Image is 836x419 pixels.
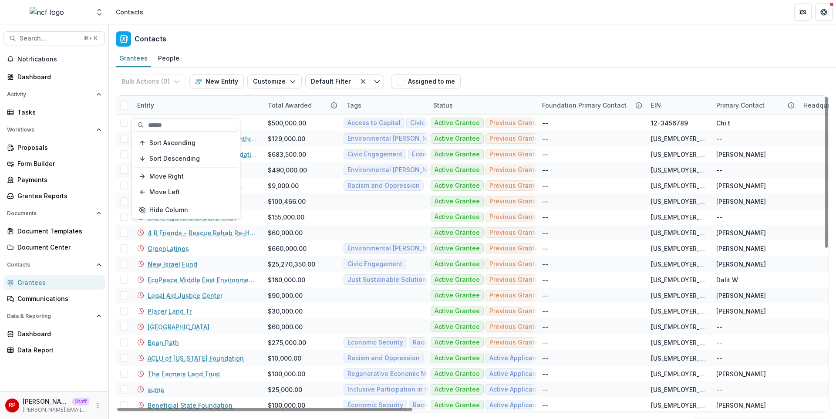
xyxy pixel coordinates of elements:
[268,228,303,237] div: $60,000.00
[305,74,356,88] button: Default Filter
[815,3,833,21] button: Get Help
[347,339,403,346] span: Economic Security
[651,228,706,237] div: [US_EMPLOYER_IDENTIFICATION_NUMBER]
[435,151,480,158] span: Active Grantee
[542,213,548,222] div: --
[542,150,548,159] div: --
[542,369,548,378] div: --
[716,338,722,347] div: --
[489,355,539,362] span: Active Applicant
[542,244,548,253] div: --
[711,101,770,110] div: Primary Contact
[3,105,105,119] a: Tasks
[148,275,257,284] a: EcoPeace Middle East Environmental NGO Forum
[23,397,69,406] p: [PERSON_NAME]
[341,96,428,115] div: Tags
[716,322,722,331] div: --
[135,35,166,43] h2: Contacts
[716,307,766,316] div: [PERSON_NAME]
[428,101,458,110] div: Status
[542,307,548,316] div: --
[7,127,93,133] span: Workflows
[716,401,766,410] div: [PERSON_NAME]
[435,182,480,189] span: Active Grantee
[489,307,543,315] span: Previous Grantee
[391,74,461,88] button: Assigned to me
[17,294,98,303] div: Communications
[341,101,367,110] div: Tags
[116,50,151,67] a: Grantees
[435,260,480,268] span: Active Grantee
[716,181,766,190] div: [PERSON_NAME]
[268,118,306,128] div: $500,000.00
[347,135,442,142] span: Environmental [PERSON_NAME]
[646,96,711,115] div: EIN
[651,338,706,347] div: [US_EMPLOYER_IDENTIFICATION_NUMBER]
[268,166,307,175] div: $490,000.00
[347,386,484,393] span: Inclusive Participation in the Green Economy
[413,402,469,409] span: Racial Wealth Gap
[3,140,105,155] a: Proposals
[263,101,317,110] div: Total Awarded
[542,260,548,269] div: --
[489,182,543,189] span: Previous Grantee
[93,400,103,411] button: More
[716,228,766,237] div: [PERSON_NAME]
[3,206,105,220] button: Open Documents
[651,260,706,269] div: [US_EMPLOYER_IDENTIFICATION_NUMBER]
[435,370,480,378] span: Active Grantee
[3,224,105,238] a: Document Templates
[542,197,548,206] div: --
[435,355,480,362] span: Active Grantee
[134,203,238,217] button: Hide Column
[435,323,480,331] span: Active Grantee
[651,197,706,206] div: [US_EMPLOYER_IDENTIFICATION_NUMBER]
[489,386,539,393] span: Active Applicant
[651,307,706,316] div: [US_EMPLOYER_IDENTIFICATION_NUMBER]
[537,96,646,115] div: Foundation Primary Contact
[716,166,722,175] div: --
[3,275,105,290] a: Grantees
[17,329,98,338] div: Dashboard
[542,291,548,300] div: --
[651,181,706,190] div: [US_EMPLOYER_IDENTIFICATION_NUMBER]
[651,401,706,410] div: [US_EMPLOYER_IDENTIFICATION_NUMBER]
[347,166,442,174] span: Environmental [PERSON_NAME]
[17,191,98,200] div: Grantee Reports
[347,276,430,284] span: Just Sustainable Solutions
[435,339,480,346] span: Active Grantee
[148,322,209,331] a: [GEOGRAPHIC_DATA]
[413,339,469,346] span: Racial Wealth Gap
[3,52,105,66] button: Notifications
[148,401,233,410] a: Beneficial State Foundation
[268,260,315,269] div: $25,270,350.00
[716,354,722,363] div: --
[542,354,548,363] div: --
[116,52,151,64] div: Grantees
[435,213,480,221] span: Active Grantee
[716,291,766,300] div: [PERSON_NAME]
[148,291,222,300] a: Legal Aid Justice Center
[134,136,238,150] button: Sort Ascending
[542,166,548,175] div: --
[155,50,183,67] a: People
[155,52,183,64] div: People
[3,258,105,272] button: Open Contacts
[651,213,706,222] div: [US_EMPLOYER_IDENTIFICATION_NUMBER]
[489,370,539,378] span: Active Applicant
[17,159,98,168] div: Form Builder
[3,31,105,45] button: Search...
[268,291,303,300] div: $90,000.00
[716,213,722,222] div: --
[489,260,543,268] span: Previous Grantee
[17,243,98,252] div: Document Center
[93,3,105,21] button: Open entity switcher
[134,185,238,199] button: Move Left
[489,166,543,174] span: Previous Grantee
[410,119,465,127] span: Civic Engagement
[489,276,543,284] span: Previous Grantee
[149,139,196,147] span: Sort Ascending
[268,150,306,159] div: $683,500.00
[268,338,306,347] div: $275,000.00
